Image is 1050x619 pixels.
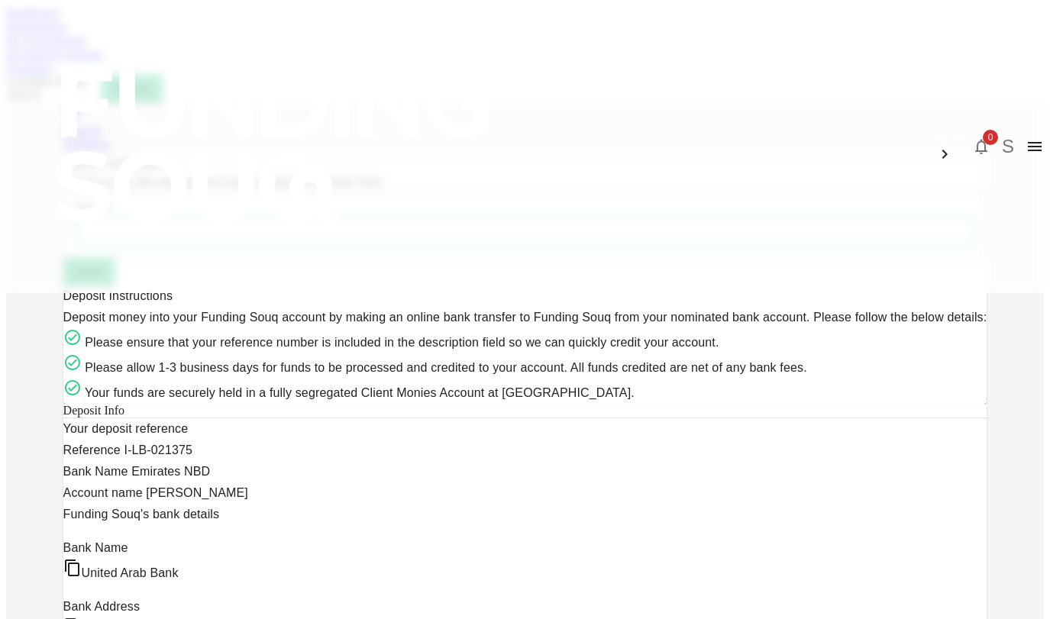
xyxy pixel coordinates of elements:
button: 0 [966,131,997,162]
span: Your funds are securely held in a fully segregated Client Monies Account at [GEOGRAPHIC_DATA]. [82,386,635,399]
span: Bank Address [63,600,141,613]
span: 0 [983,130,998,145]
span: Account name [63,486,143,499]
span: Emirates NBD [128,465,211,478]
span: United Arab Bank [82,566,179,579]
span: Bank Name [63,465,128,478]
span: Please allow 1-3 business days for funds to be processed and credited to your account. All funds ... [82,361,807,374]
span: Your deposit reference [63,422,189,435]
span: I-LB-021375 [121,443,192,456]
span: Deposit money into your Funding Souq account by making an online bank transfer to Funding Souq fr... [63,311,987,324]
span: Deposit Info [63,404,124,417]
span: Reference [63,443,121,456]
span: Funding Souq's bank details [63,504,987,525]
button: S [997,135,1019,158]
span: Bank Name [63,541,128,554]
span: Deposit Instructions [63,289,173,302]
span: [PERSON_NAME] [143,486,248,499]
span: Please ensure that your reference number is included in the description field so we can quickly c... [82,336,719,349]
span: العربية [935,130,966,142]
